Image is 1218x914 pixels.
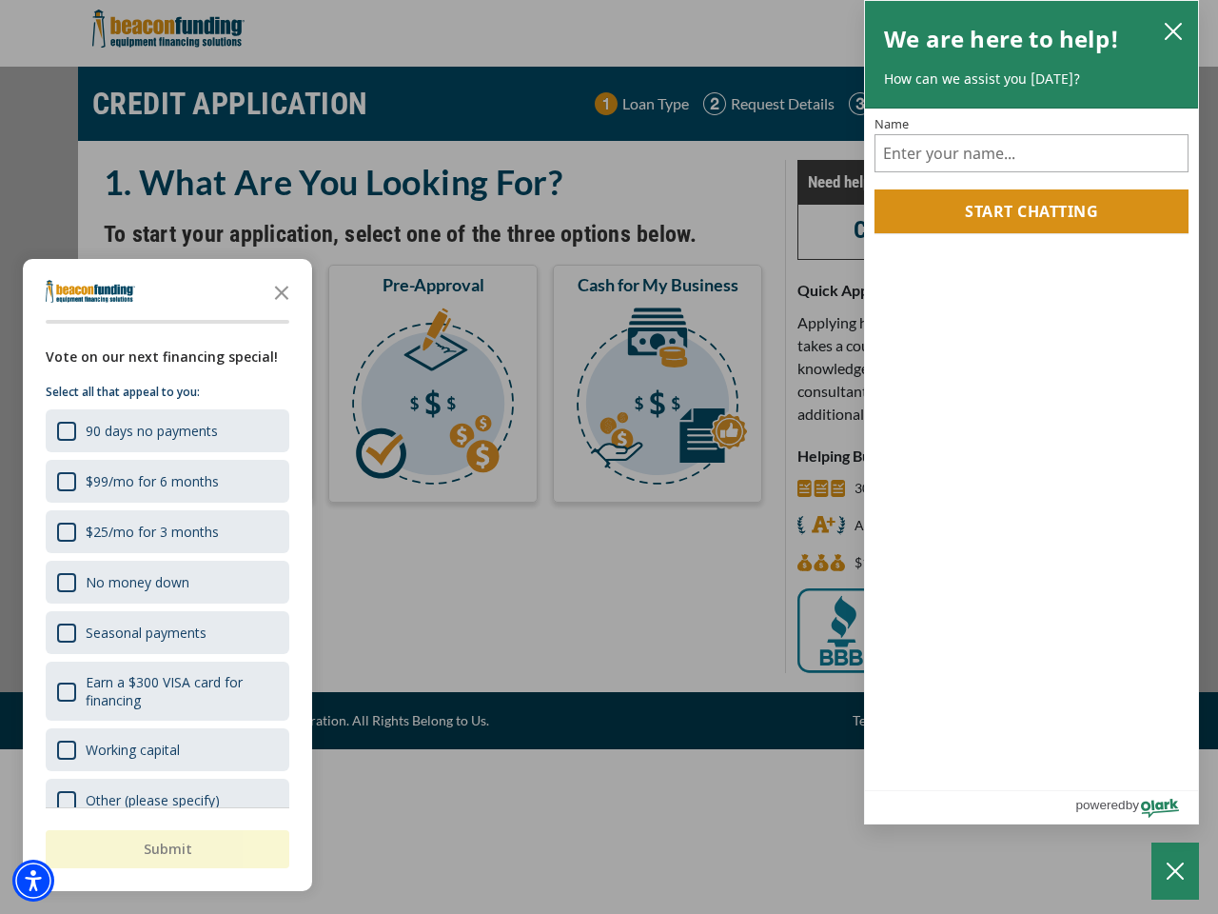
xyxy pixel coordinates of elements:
[46,409,289,452] div: 90 days no payments
[23,259,312,891] div: Survey
[1075,793,1125,817] span: powered
[884,70,1179,89] p: How can we assist you [DATE]?
[86,741,180,759] div: Working capital
[884,20,1119,58] h2: We are here to help!
[46,611,289,654] div: Seasonal payments
[86,791,220,809] div: Other (please specify)
[86,624,206,642] div: Seasonal payments
[874,134,1189,172] input: Name
[874,118,1189,130] label: Name
[46,510,289,553] div: $25/mo for 3 months
[263,272,301,310] button: Close the survey
[86,673,278,709] div: Earn a $300 VISA card for financing
[46,779,289,822] div: Other (please specify)
[874,189,1189,233] button: Start chatting
[86,422,218,440] div: 90 days no payments
[46,383,289,402] p: Select all that appeal to you:
[1151,843,1199,900] button: Close Chatbox
[86,573,189,591] div: No money down
[46,347,289,368] div: Vote on our next financing special!
[46,280,135,303] img: Company logo
[46,830,289,868] button: Submit
[46,728,289,771] div: Working capital
[86,472,219,490] div: $99/mo for 6 months
[1158,17,1189,44] button: close chatbox
[46,561,289,604] div: No money down
[1075,791,1198,824] a: Powered by Olark
[86,523,219,541] div: $25/mo for 3 months
[12,860,54,902] div: Accessibility Menu
[46,460,289,503] div: $99/mo for 6 months
[1126,793,1139,817] span: by
[46,662,289,721] div: Earn a $300 VISA card for financing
